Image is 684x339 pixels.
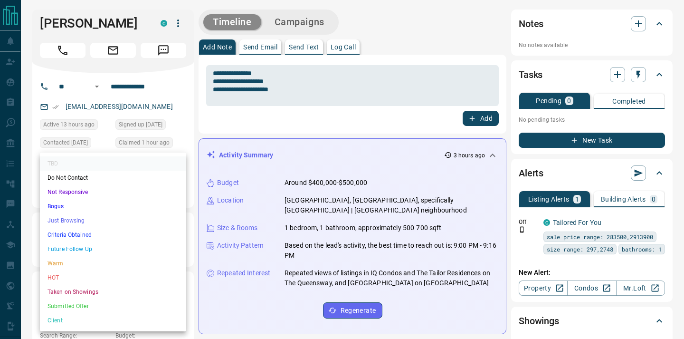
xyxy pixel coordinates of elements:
[40,313,186,328] li: Client
[40,285,186,299] li: Taken on Showings
[40,271,186,285] li: HOT
[40,171,186,185] li: Do Not Contact
[40,256,186,271] li: Warm
[40,228,186,242] li: Criteria Obtained
[40,199,186,213] li: Bogus
[40,242,186,256] li: Future Follow Up
[40,213,186,228] li: Just Browsing
[40,185,186,199] li: Not Responsive
[40,299,186,313] li: Submitted Offer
